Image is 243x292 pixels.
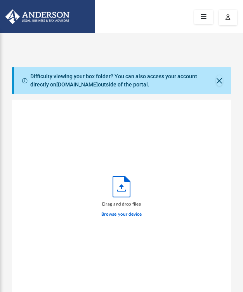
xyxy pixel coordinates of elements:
button: Close [216,75,223,86]
div: Drag and drop files [101,201,142,208]
div: Difficulty viewing your box folder? You can also access your account directly on outside of the p... [30,72,216,89]
a: [DOMAIN_NAME] [56,81,98,88]
label: Browse your device [101,211,142,218]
